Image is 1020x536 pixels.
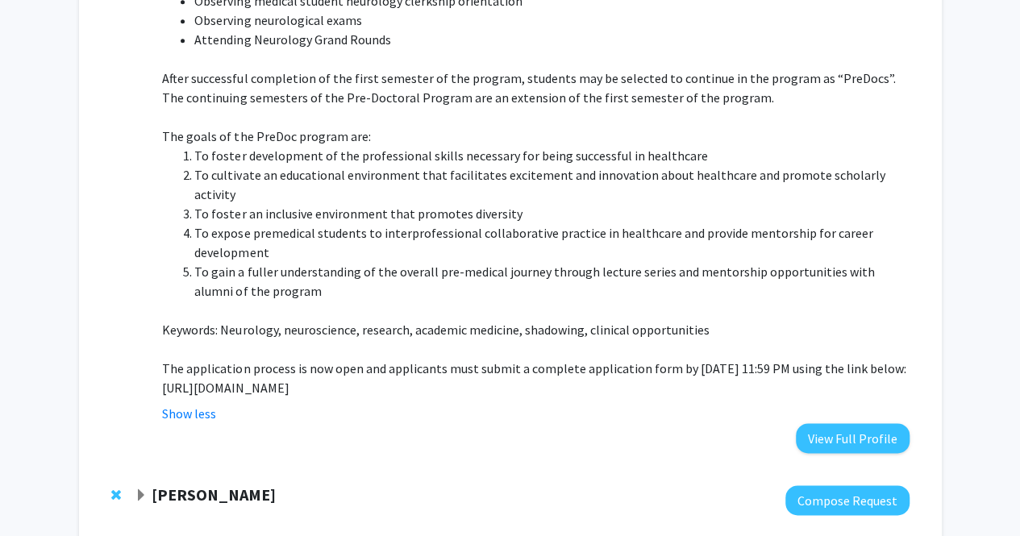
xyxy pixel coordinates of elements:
[152,484,276,505] strong: [PERSON_NAME]
[785,485,910,515] button: Compose Request to Fenan Rassu
[162,320,909,339] p: Keywords: Neurology, neuroscience, research, academic medicine, shadowing, clinical opportunities
[194,165,909,204] li: To cultivate an educational environment that facilitates excitement and innovation about healthca...
[194,204,909,223] li: To foster an inclusive environment that promotes diversity
[135,489,148,502] span: Expand Fenan Rassu Bookmark
[194,223,909,262] li: To expose premedical students to interprofessional collaborative practice in healthcare and provi...
[12,463,69,524] iframe: Chat
[162,69,909,107] p: After successful completion of the first semester of the program, students may be selected to con...
[194,262,909,301] li: To gain a fuller understanding of the overall pre-medical journey through lecture series and ment...
[194,10,909,30] li: Observing neurological exams
[162,378,909,397] p: [URL][DOMAIN_NAME]
[796,423,910,453] button: View Full Profile
[111,488,121,501] span: Remove Fenan Rassu from bookmarks
[194,30,909,49] li: Attending Neurology Grand Rounds
[162,127,909,146] p: The goals of the PreDoc program are:
[194,146,909,165] li: To foster development of the professional skills necessary for being successful in healthcare
[162,359,909,378] p: The application process is now open and applicants must submit a complete application form by [DA...
[162,404,216,423] button: Show less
